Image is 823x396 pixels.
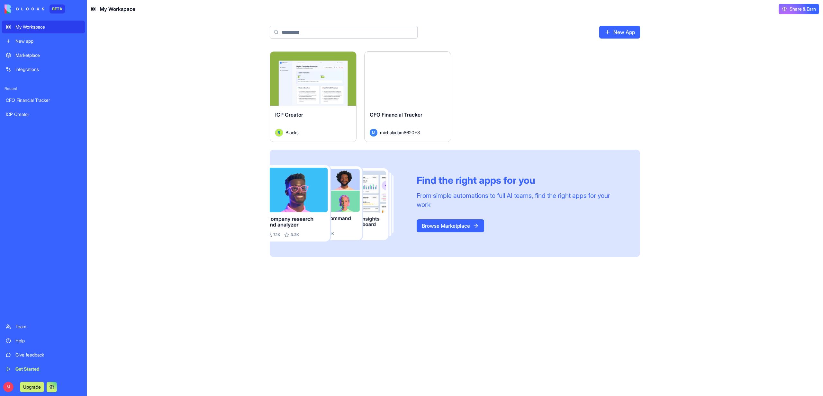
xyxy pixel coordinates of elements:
[790,6,816,12] span: Share & Earn
[20,382,44,392] button: Upgrade
[15,24,81,30] div: My Workspace
[5,4,44,13] img: logo
[15,323,81,330] div: Team
[380,129,420,136] span: michaladam8620+3
[5,4,65,13] a: BETA
[15,66,81,73] div: Integrations
[15,338,81,344] div: Help
[2,21,85,33] a: My Workspace
[370,129,377,136] span: M
[100,5,135,13] span: My Workspace
[15,52,81,58] div: Marketplace
[275,129,283,136] img: Avatar
[599,26,640,39] a: New App
[417,219,484,232] a: Browse Marketplace
[2,63,85,76] a: Integrations
[370,111,422,118] span: CFO Financial Tracker
[2,49,85,62] a: Marketplace
[2,35,85,48] a: New app
[2,86,85,91] span: Recent
[15,352,81,358] div: Give feedback
[20,383,44,390] a: Upgrade
[2,334,85,347] a: Help
[779,4,819,14] button: Share & Earn
[417,174,625,186] div: Find the right apps for you
[2,320,85,333] a: Team
[2,108,85,121] a: ICP Creator
[6,111,81,118] div: ICP Creator
[2,94,85,107] a: CFO Financial Tracker
[15,366,81,372] div: Get Started
[285,129,299,136] span: Blocks
[417,191,625,209] div: From simple automations to full AI teams, find the right apps for your work
[2,348,85,361] a: Give feedback
[15,38,81,44] div: New app
[6,97,81,103] div: CFO Financial Tracker
[2,363,85,375] a: Get Started
[270,51,357,142] a: ICP CreatorAvatarBlocks
[50,4,65,13] div: BETA
[3,382,14,392] span: M
[270,165,406,242] img: Frame_181_egmpey.png
[364,51,451,142] a: CFO Financial TrackerMmichaladam8620+3
[275,111,303,118] span: ICP Creator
